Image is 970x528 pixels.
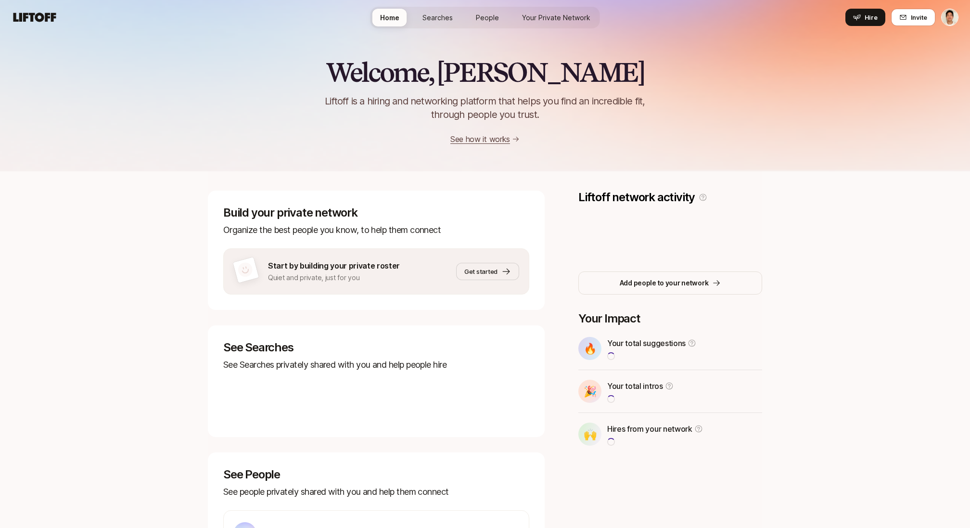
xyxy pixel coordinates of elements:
[578,271,762,295] button: Add people to your network
[522,13,590,23] span: Your Private Network
[422,13,453,23] span: Searches
[223,206,529,219] p: Build your private network
[236,261,254,279] img: default-avatar.svg
[223,358,529,372] p: See Searches privately shared with you and help people hire
[578,337,601,360] div: 🔥
[223,341,529,354] p: See Searches
[578,423,601,446] div: 🙌
[891,9,935,26] button: Invite
[476,13,499,23] span: People
[941,9,958,26] button: Jeremy Chen
[514,9,598,26] a: Your Private Network
[223,468,529,481] p: See People
[607,337,686,349] p: Your total suggestions
[464,267,498,276] span: Get started
[372,9,407,26] a: Home
[450,134,510,144] a: See how it works
[468,9,507,26] a: People
[578,380,601,403] div: 🎉
[865,13,878,22] span: Hire
[380,13,399,23] span: Home
[607,380,663,392] p: Your total intros
[578,312,762,325] p: Your Impact
[578,191,695,204] p: Liftoff network activity
[911,13,927,22] span: Invite
[223,485,529,499] p: See people privately shared with you and help them connect
[620,277,709,289] p: Add people to your network
[268,272,400,283] p: Quiet and private, just for you
[456,263,519,280] button: Get started
[268,259,400,272] p: Start by building your private roster
[845,9,885,26] button: Hire
[326,58,645,87] h2: Welcome, [PERSON_NAME]
[223,223,529,237] p: Organize the best people you know, to help them connect
[942,9,958,26] img: Jeremy Chen
[313,94,657,121] p: Liftoff is a hiring and networking platform that helps you find an incredible fit, through people...
[607,423,692,435] p: Hires from your network
[415,9,460,26] a: Searches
